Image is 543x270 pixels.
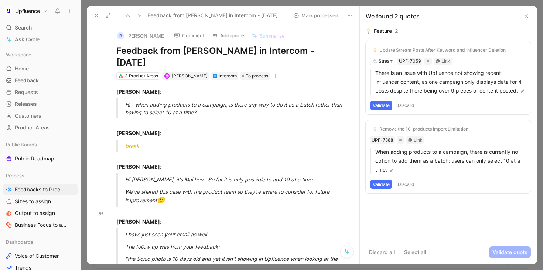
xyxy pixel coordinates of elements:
span: break [125,143,139,149]
span: Voice of Customer [15,252,59,260]
strong: [PERSON_NAME] [116,218,160,225]
button: Validate quote [489,246,531,258]
button: UpfluenceUpfluence [3,6,49,16]
h1: Feedback from [PERSON_NAME] in Intercom - [DATE] [116,45,345,69]
span: Home [15,65,29,72]
a: Public Roadmap [3,153,78,164]
div: M [165,74,169,78]
strong: [PERSON_NAME] [116,163,160,170]
img: pen.svg [520,89,525,94]
a: Feedback [3,75,78,86]
span: Requests [15,89,38,96]
a: Home [3,63,78,74]
div: We found 2 quotes [366,12,420,21]
div: The follow up was from your feedback: [125,243,354,250]
span: Dashboards [6,238,33,246]
span: Summarize [260,32,285,39]
button: Discard all [366,246,398,258]
span: Releases [15,100,37,108]
img: 💡 [366,28,371,34]
div: 3 Product Areas [125,72,158,80]
button: Validate [370,101,392,110]
div: Public BoardsPublic Roadmap [3,139,78,164]
div: R [117,32,124,39]
span: Business Focus to assign [15,221,68,229]
a: Output to assign [3,208,78,219]
div: : [116,155,345,170]
span: Feedback from [PERSON_NAME] in Intercom - [DATE] [148,11,278,20]
span: Customers [15,112,41,120]
span: Feedback [15,77,39,84]
div: Public Boards [3,139,78,150]
a: Ask Cycle [3,34,78,45]
img: pen.svg [389,167,395,173]
div: Dashboards [3,236,78,247]
span: Product Areas [15,124,50,131]
div: Hi [PERSON_NAME], it's Mai here. So far it is only possible to add 10 at a time. [125,176,354,183]
button: 💡Update Stream Posts After Keyword and Influencer Deletion [370,46,508,55]
span: Sizes to assign [15,198,51,205]
span: Public Boards [6,141,37,148]
span: Ask Cycle [15,35,40,44]
span: To process [246,72,268,80]
a: Customers [3,110,78,121]
img: 💡 [373,48,377,52]
div: Update Stream Posts After Keyword and Influencer Deletion [379,47,506,53]
div: Intercom [219,72,237,80]
p: When adding products to a campaign, there is currently no option to add them as a batch: users ca... [375,148,526,174]
div: Remove the 10-products Import Limitation [379,126,468,132]
a: Sizes to assign [3,196,78,207]
span: Search [15,23,32,32]
button: 💡Remove the 10-products Import Limitation [370,125,471,134]
span: 🙂 [157,196,165,204]
p: There is an issue with Upfluence not showing recent influencer content, as one campaign only disp... [375,69,526,95]
a: Product Areas [3,122,78,133]
span: Feedbacks to Process [15,186,67,193]
button: Mark processed [290,10,342,21]
button: Discard [395,101,417,110]
button: Select all [401,246,429,258]
a: Requests [3,87,78,98]
button: Discard [395,180,417,189]
img: 💡 [373,127,377,131]
span: Output to assign [15,210,55,217]
h1: Upfluence [15,8,40,14]
a: Releases [3,98,78,110]
div: 2 [395,27,398,35]
img: Upfluence [5,7,12,15]
div: I have just seen your email as well. [125,231,354,238]
div: : [116,210,345,225]
div: Process [3,170,78,181]
strong: [PERSON_NAME] [116,89,160,95]
div: Hi - when adding products to a campaign, is there any way to do it as a batch rather than having ... [125,101,354,116]
button: Add quote [209,30,247,41]
a: Business Focus to assign [3,219,78,231]
button: R[PERSON_NAME] [113,30,169,41]
div: We’ve shared this case with the product team so they’re aware to consider for future improvement [125,188,354,205]
div: Workspace [3,49,78,60]
div: Feature [374,27,392,35]
span: Public Roadmap [15,155,54,162]
span: [PERSON_NAME] [172,73,208,79]
div: : [116,88,345,96]
a: Feedbacks to Process [3,184,78,195]
span: Workspace [6,51,31,58]
a: Voice of Customer [3,250,78,262]
strong: [PERSON_NAME] [116,130,160,136]
button: Summarize [248,31,288,41]
button: Validate [370,180,392,189]
div: To process [240,72,270,80]
span: Process [6,172,24,179]
div: ProcessFeedbacks to ProcessSizes to assignOutput to assignBusiness Focus to assign [3,170,78,231]
div: Search [3,22,78,33]
div: : [116,121,345,137]
button: Comment [171,30,208,41]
